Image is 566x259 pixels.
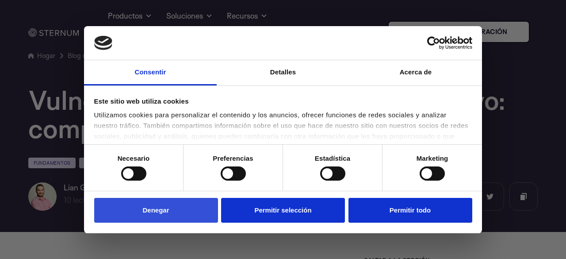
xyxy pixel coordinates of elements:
[94,97,189,105] font: Este sitio web utiliza cookies
[142,206,169,214] font: Denegar
[110,9,456,250] iframe: Popup CTA
[221,198,345,223] button: Permitir selección
[348,198,472,223] button: Permitir todo
[254,206,311,214] font: Permitir selección
[270,68,296,76] font: Detalles
[417,155,448,162] font: Marketing
[213,155,253,162] font: Preferencias
[94,36,113,50] img: logo
[395,36,472,50] a: Cookiebot centrado en el usuario - se abre en una nueva ventana
[315,155,350,162] font: Estadística
[118,155,150,162] font: Necesario
[400,68,432,76] font: Acerca de
[390,206,431,214] font: Permitir todo
[94,111,468,151] font: Utilizamos cookies para personalizar el contenido y los anuncios, ofrecer funciones de redes soci...
[94,198,218,223] button: Denegar
[135,68,166,76] font: Consentir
